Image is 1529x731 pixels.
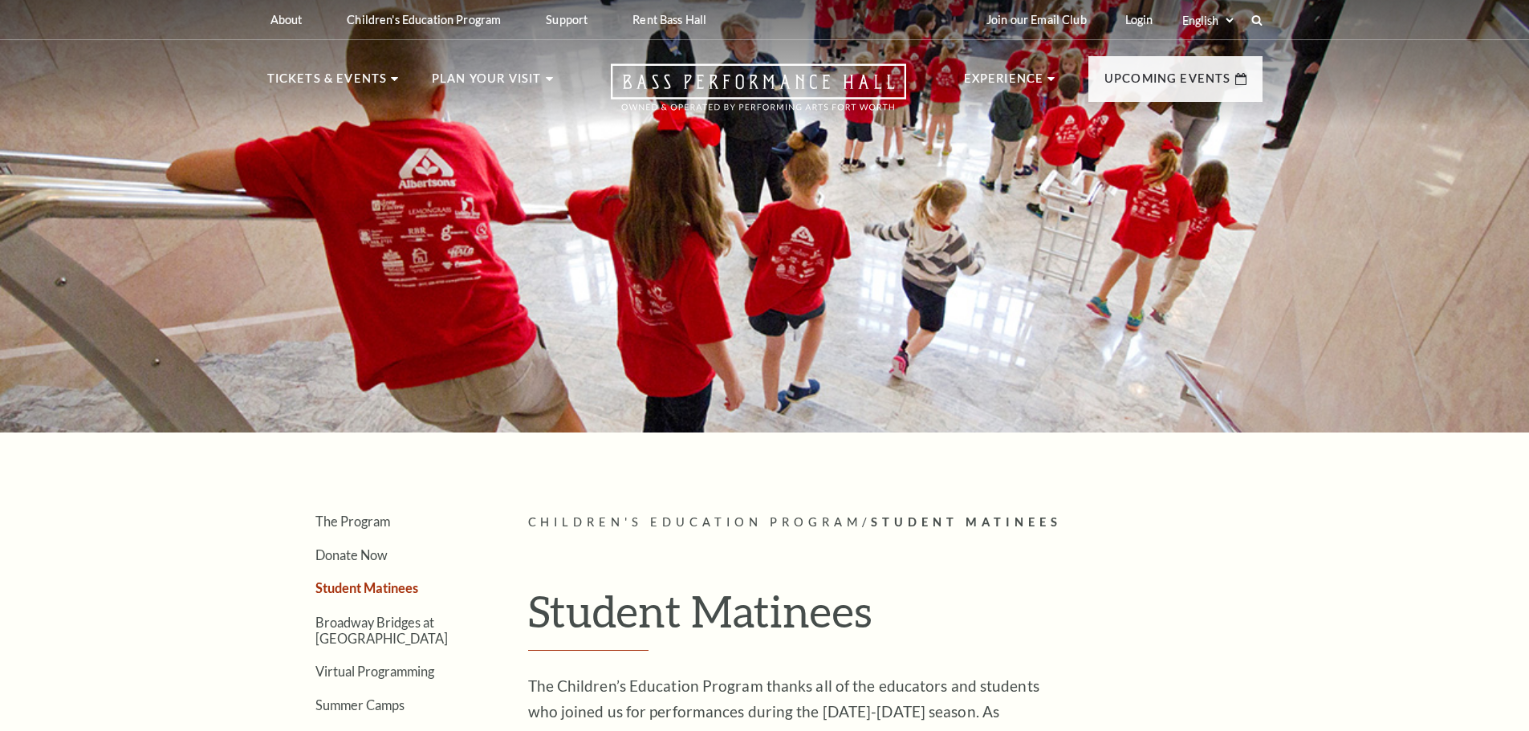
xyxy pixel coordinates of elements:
span: Children's Education Program [528,515,863,529]
p: Support [546,13,588,26]
a: Virtual Programming [315,664,434,679]
p: Tickets & Events [267,69,388,98]
a: Broadway Bridges at [GEOGRAPHIC_DATA] [315,615,448,645]
p: Rent Bass Hall [632,13,706,26]
p: Experience [964,69,1044,98]
span: Student Matinees [871,515,1062,529]
p: Plan Your Visit [432,69,542,98]
p: About [270,13,303,26]
a: Student Matinees [315,580,418,595]
a: The Program [315,514,390,529]
h1: Student Matinees [528,585,1263,651]
select: Select: [1179,13,1236,28]
p: / [528,513,1263,533]
a: Summer Camps [315,697,405,713]
p: Upcoming Events [1104,69,1231,98]
a: Donate Now [315,547,388,562]
p: Children's Education Program [347,13,501,26]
